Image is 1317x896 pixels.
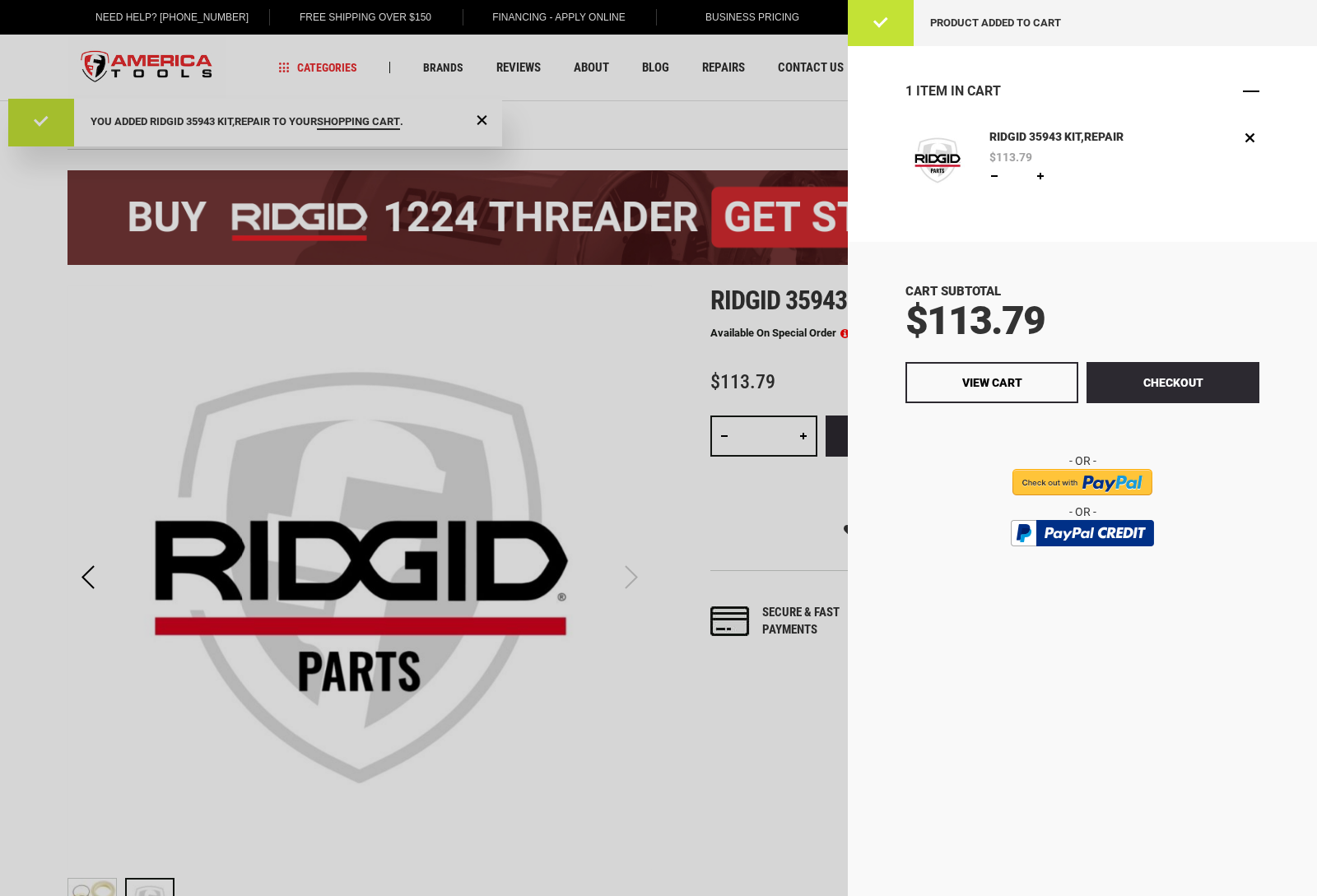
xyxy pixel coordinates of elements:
img: btn_bml_text.png [1021,550,1144,569]
button: Close [1243,83,1259,100]
span: $113.79 [989,151,1032,163]
span: Item in Cart [916,83,1001,99]
span: $113.79 [905,297,1045,344]
span: Cart Subtotal [905,284,1001,299]
a: RIDGID 35943 KIT,REPAIR [985,128,1129,146]
span: View Cart [962,376,1022,389]
a: RIDGID 35943 KIT,REPAIR [905,128,970,197]
span: 1 [905,83,913,99]
button: Checkout [1087,362,1259,403]
img: RIDGID 35943 KIT,REPAIR [905,128,970,193]
span: Product added to cart [930,16,1061,29]
a: View Cart [905,362,1078,403]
